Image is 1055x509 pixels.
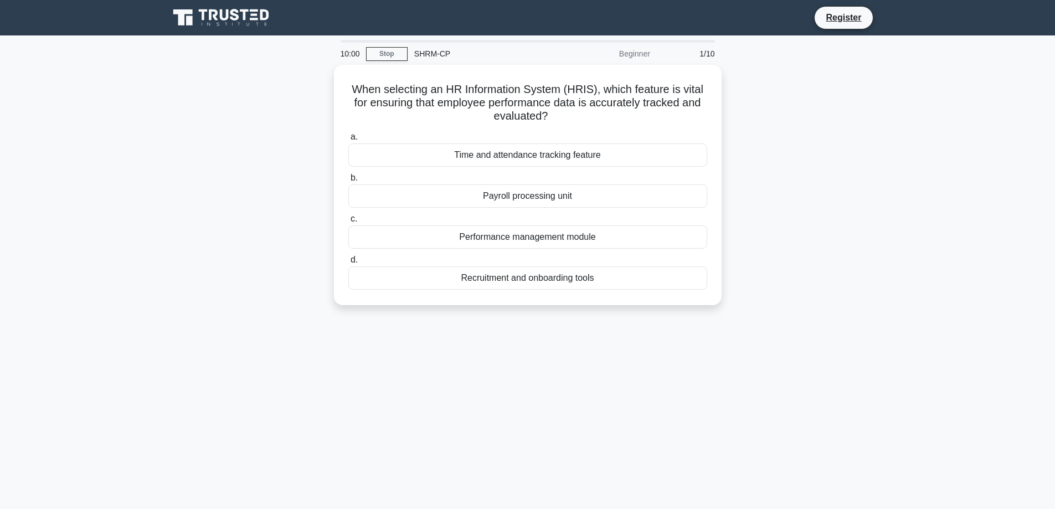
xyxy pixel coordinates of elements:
[347,83,708,124] h5: When selecting an HR Information System (HRIS), which feature is vital for ensuring that employee...
[408,43,560,65] div: SHRM-CP
[351,214,357,223] span: c.
[366,47,408,61] a: Stop
[657,43,722,65] div: 1/10
[348,266,707,290] div: Recruitment and onboarding tools
[819,11,868,24] a: Register
[348,184,707,208] div: Payroll processing unit
[351,173,358,182] span: b.
[334,43,366,65] div: 10:00
[560,43,657,65] div: Beginner
[348,225,707,249] div: Performance management module
[351,255,358,264] span: d.
[351,132,358,141] span: a.
[348,143,707,167] div: Time and attendance tracking feature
